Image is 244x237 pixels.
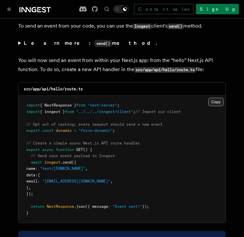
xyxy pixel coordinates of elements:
[29,185,31,190] span: ,
[26,211,29,215] span: }
[26,147,40,152] span: export
[47,204,74,209] span: NextResponse
[134,67,196,73] code: src/app/api/hello/route.ts
[42,147,54,152] span: async
[40,103,76,107] span: { NextResponse }
[135,109,181,114] span: // Import our client
[24,87,83,91] code: src/app/api/hello/route.ts
[72,160,76,165] span: ({
[60,160,72,165] span: .send
[108,204,110,209] span: :
[133,109,135,114] span: ;
[196,4,239,14] a: Sign Up
[26,109,40,114] span: import
[79,128,113,133] span: "force-dynamic"
[76,109,133,114] span: "../../../inngest/client"
[42,128,54,133] span: const
[38,179,40,183] span: :
[76,147,83,152] span: GET
[85,204,108,209] span: ({ message
[26,173,35,177] span: data
[26,192,33,196] span: });
[26,166,35,171] span: name
[26,122,163,127] span: // Opt out of caching; every request should send a new event
[31,160,42,165] span: await
[134,4,193,14] a: Contact sales
[65,109,74,114] span: from
[83,147,92,152] span: () {
[85,166,88,171] span: ,
[24,40,158,46] strong: Learn more: method.
[113,128,115,133] span: ;
[42,179,110,183] span: "[EMAIL_ADDRESS][DOMAIN_NAME]"
[56,128,72,133] span: dynamic
[26,141,140,145] span: // Create a simple async Next.js API route handler
[208,98,224,106] button: Copy
[31,154,115,158] span: // Send your event payload to Inngest
[26,179,38,183] span: email
[76,103,85,107] span: from
[18,21,226,31] p: To send an event from your code, you can use the client's method.
[40,109,65,114] span: { inngest }
[26,128,40,133] span: export
[88,103,117,107] span: "next/server"
[18,56,226,74] p: You will now send an event from within your Next.js app: from the “hello” Next.js API function. T...
[18,39,226,48] summary: Learn more:send()method.
[103,5,111,13] button: Find something...
[40,166,85,171] span: "test/[DOMAIN_NAME]"
[74,128,76,133] span: =
[26,185,29,190] span: }
[31,204,44,209] span: return
[113,5,129,13] button: Toggle dark mode
[35,166,38,171] span: :
[117,103,119,107] span: ;
[113,204,142,209] span: "Event sent!"
[74,204,85,209] span: .json
[44,160,60,165] span: inngest
[38,173,40,177] span: {
[56,147,74,152] span: function
[35,173,38,177] span: :
[26,103,40,107] span: import
[110,179,113,183] span: ,
[142,204,149,209] span: });
[94,40,112,47] code: send()
[133,24,151,29] code: Inngest
[167,24,183,29] code: send()
[5,5,13,13] button: Toggle navigation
